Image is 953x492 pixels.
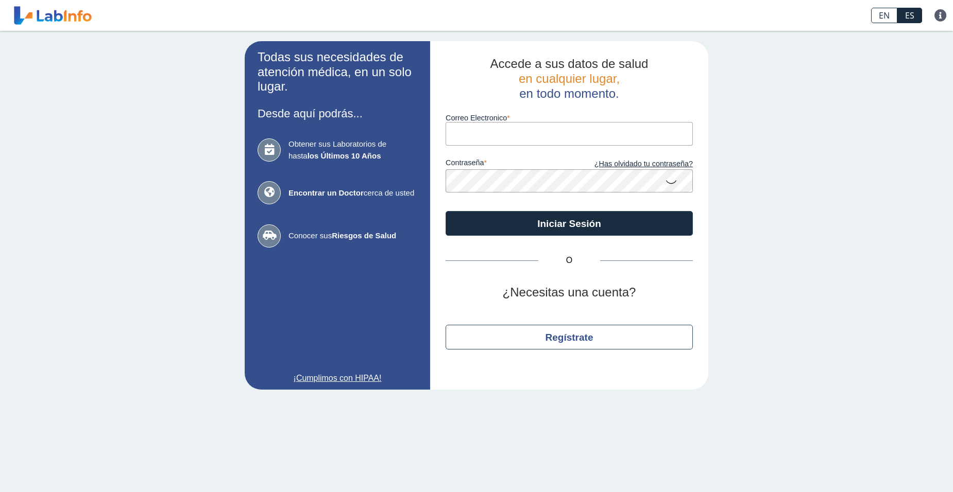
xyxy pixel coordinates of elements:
span: cerca de usted [288,187,417,199]
label: contraseña [446,159,569,170]
h2: ¿Necesitas una cuenta? [446,285,693,300]
a: ¿Has olvidado tu contraseña? [569,159,693,170]
b: los Últimos 10 Años [308,151,381,160]
h2: Todas sus necesidades de atención médica, en un solo lugar. [258,50,417,94]
button: Iniciar Sesión [446,211,693,236]
b: Riesgos de Salud [332,231,396,240]
label: Correo Electronico [446,114,693,122]
span: en todo momento. [519,86,619,100]
b: Encontrar un Doctor [288,188,364,197]
span: Conocer sus [288,230,417,242]
button: Regístrate [446,325,693,349]
span: en cualquier lugar, [519,72,620,85]
h3: Desde aquí podrás... [258,107,417,120]
a: ES [897,8,922,23]
span: Accede a sus datos de salud [490,57,649,71]
span: Obtener sus Laboratorios de hasta [288,138,417,162]
a: ¡Cumplimos con HIPAA! [258,372,417,384]
a: EN [871,8,897,23]
span: O [538,254,600,267]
